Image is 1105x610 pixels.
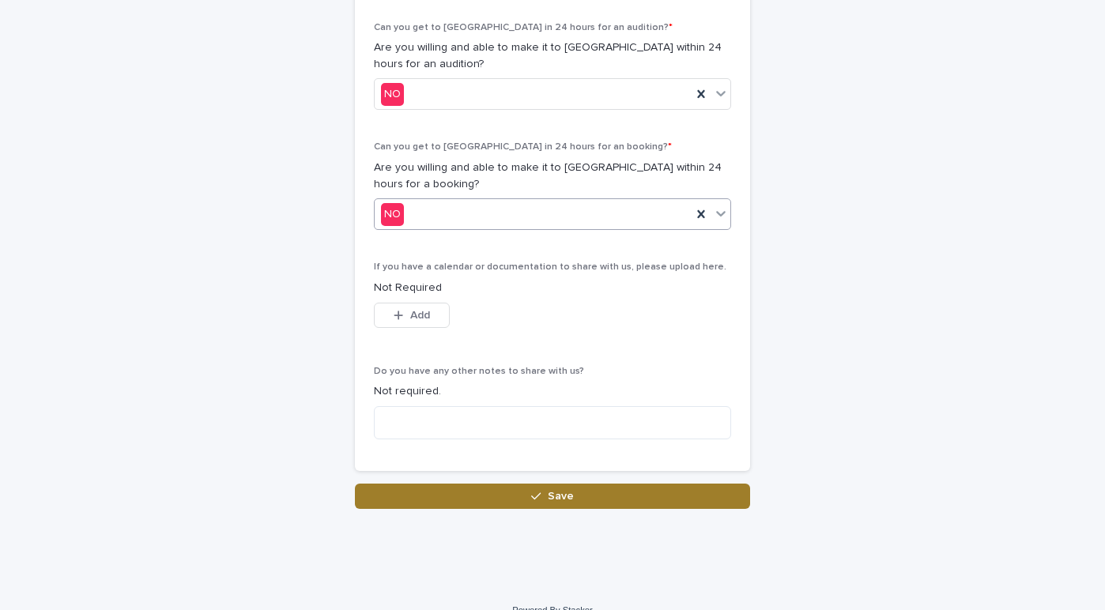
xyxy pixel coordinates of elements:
[374,367,584,376] span: Do you have any other notes to share with us?
[374,262,726,272] span: If you have a calendar or documentation to share with us, please upload here.
[374,23,673,32] span: Can you get to [GEOGRAPHIC_DATA] in 24 hours for an audition?
[374,160,731,193] p: Are you willing and able to make it to [GEOGRAPHIC_DATA] within 24 hours for a booking?
[410,310,430,321] span: Add
[374,303,450,328] button: Add
[381,83,404,106] div: NO
[374,280,731,296] p: Not Required
[355,484,750,509] button: Save
[381,203,404,226] div: NO
[374,383,731,400] p: Not required.
[374,40,731,73] p: Are you willing and able to make it to [GEOGRAPHIC_DATA] within 24 hours for an audition?
[548,491,574,502] span: Save
[374,142,672,152] span: Can you get to [GEOGRAPHIC_DATA] in 24 hours for an booking?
